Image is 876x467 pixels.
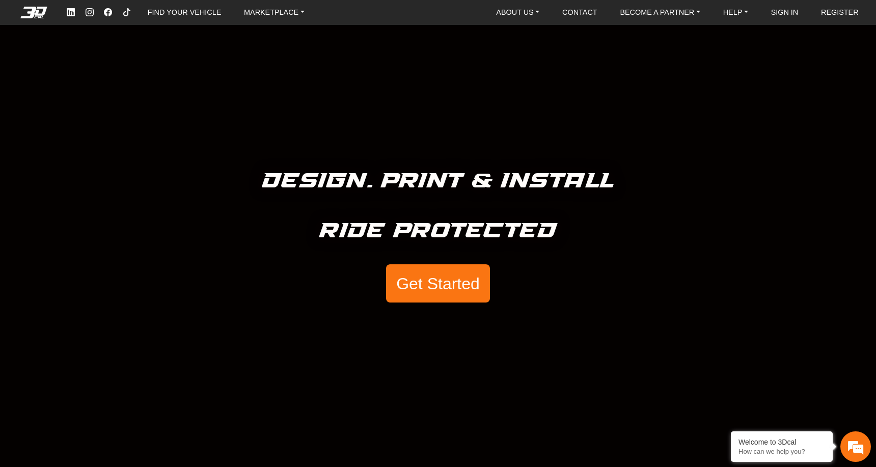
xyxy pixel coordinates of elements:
a: CONTACT [558,5,601,20]
a: FIND YOUR VEHICLE [144,5,225,20]
a: SIGN IN [767,5,803,20]
a: REGISTER [817,5,863,20]
h5: Ride Protected [319,214,557,248]
p: How can we help you? [738,448,825,455]
a: MARKETPLACE [240,5,309,20]
div: Welcome to 3Dcal [738,438,825,446]
a: BECOME A PARTNER [616,5,704,20]
button: Get Started [386,264,490,303]
a: ABOUT US [492,5,543,20]
h5: Design. Print & Install [262,164,614,198]
a: HELP [719,5,752,20]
